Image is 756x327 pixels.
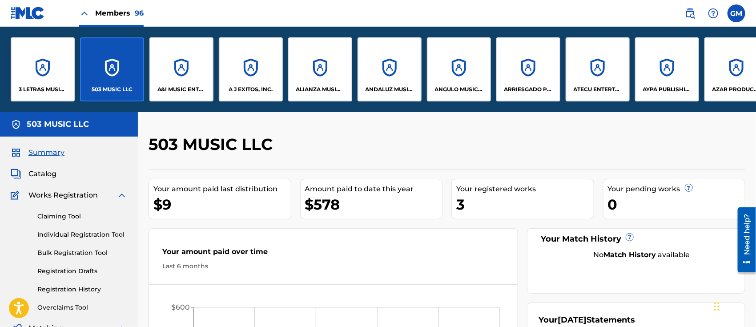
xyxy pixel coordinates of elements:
[37,266,127,276] a: Registration Drafts
[153,184,291,194] div: Your amount paid last distribution
[37,285,127,294] a: Registration History
[681,4,699,22] a: Public Search
[11,147,21,158] img: Summary
[171,303,190,312] tspan: $600
[19,85,67,93] p: 3 LETRAS MUSIC LLC
[358,37,422,101] a: AccountsANDALUZ MUSIC PUBLISHING LLC
[162,246,504,262] div: Your amount paid over time
[574,85,622,93] p: ATECU ENTERTAINMENT, LLC
[566,37,630,101] a: AccountsATECU ENTERTAINMENT, LLC
[456,194,594,214] div: 3
[11,119,21,130] img: Accounts
[80,37,144,101] a: Accounts503 MUSIC LLC
[435,85,483,93] p: ANGULO MUSICA, LLC
[11,169,21,179] img: Catalog
[79,8,90,19] img: Close
[731,204,756,276] iframe: Resource Center
[728,4,745,22] div: User Menu
[27,119,89,129] h5: 503 MUSIC LLC
[28,147,64,158] span: Summary
[28,190,98,201] span: Works Registration
[604,250,656,259] strong: Match History
[37,248,127,258] a: Bulk Registration Tool
[504,85,553,93] p: ARRIESGADO PUBLISHING INC
[149,134,277,154] h2: 503 MUSIC LLC
[219,37,283,101] a: AccountsA J EXITOS, INC.
[608,184,745,194] div: Your pending works
[11,7,45,20] img: MLC Logo
[135,9,144,17] span: 96
[643,85,692,93] p: AYPA PUBLISHING LLC
[539,233,734,245] div: Your Match History
[685,8,696,19] img: search
[496,37,560,101] a: AccountsARRIESGADO PUBLISHING INC
[539,314,635,326] div: Your Statements
[708,8,719,19] img: help
[635,37,699,101] a: AccountsAYPA PUBLISHING LLC
[162,262,504,271] div: Last 6 months
[157,85,206,93] p: A&I MUSIC ENTERTAINMENT, INC
[305,184,442,194] div: Amount paid to date this year
[153,194,291,214] div: $9
[712,284,756,327] iframe: Chat Widget
[95,8,144,18] span: Members
[558,315,587,325] span: [DATE]
[608,194,745,214] div: 0
[550,250,734,260] div: No available
[704,4,722,22] div: Help
[305,194,442,214] div: $578
[626,234,633,241] span: ?
[11,190,22,201] img: Works Registration
[149,37,213,101] a: AccountsA&I MUSIC ENTERTAINMENT, INC
[714,293,720,320] div: Drag
[37,303,127,312] a: Overclaims Tool
[229,85,273,93] p: A J EXITOS, INC.
[11,169,56,179] a: CatalogCatalog
[11,147,64,158] a: SummarySummary
[11,37,75,101] a: Accounts3 LETRAS MUSIC LLC
[296,85,345,93] p: ALIANZA MUSIC PUBLISHING, INC
[28,169,56,179] span: Catalog
[117,190,127,201] img: expand
[427,37,491,101] a: AccountsANGULO MUSICA, LLC
[456,184,594,194] div: Your registered works
[366,85,414,93] p: ANDALUZ MUSIC PUBLISHING LLC
[37,212,127,221] a: Claiming Tool
[92,85,133,93] p: 503 MUSIC LLC
[37,230,127,239] a: Individual Registration Tool
[685,184,692,191] span: ?
[288,37,352,101] a: AccountsALIANZA MUSIC PUBLISHING, INC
